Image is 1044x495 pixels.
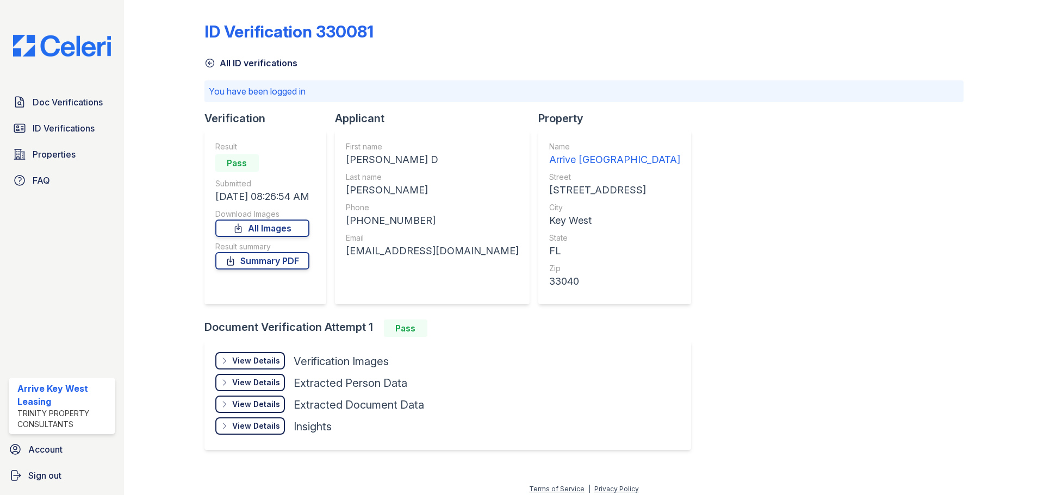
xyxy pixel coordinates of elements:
div: Property [538,111,700,126]
div: FL [549,243,680,259]
img: CE_Logo_Blue-a8612792a0a2168367f1c8372b55b34899dd931a85d93a1a3d3e32e68fde9ad4.png [4,35,120,57]
div: Trinity Property Consultants [17,408,111,430]
div: Submitted [215,178,309,189]
div: Pass [215,154,259,172]
div: Applicant [335,111,538,126]
a: Properties [9,143,115,165]
div: Extracted Person Data [294,375,407,391]
div: | [588,485,591,493]
a: Privacy Policy [594,485,639,493]
div: City [549,202,680,213]
span: Doc Verifications [33,96,103,109]
div: View Details [232,421,280,431]
span: ID Verifications [33,122,95,135]
div: Zip [549,263,680,274]
span: Sign out [28,469,61,482]
span: Properties [33,148,76,161]
span: Account [28,443,63,456]
div: [PERSON_NAME] D [346,152,519,167]
div: Result summary [215,241,309,252]
div: Insights [294,419,332,434]
div: Name [549,141,680,152]
div: [EMAIL_ADDRESS][DOMAIN_NAME] [346,243,519,259]
div: [DATE] 08:26:54 AM [215,189,309,204]
div: [PERSON_NAME] [346,183,519,198]
p: You have been logged in [209,85,959,98]
div: Document Verification Attempt 1 [204,319,700,337]
div: Verification Images [294,354,389,369]
div: Last name [346,172,519,183]
a: ID Verifications [9,117,115,139]
div: [STREET_ADDRESS] [549,183,680,198]
div: State [549,233,680,243]
div: Arrive [GEOGRAPHIC_DATA] [549,152,680,167]
a: All ID verifications [204,57,297,70]
span: FAQ [33,174,50,187]
div: Phone [346,202,519,213]
div: First name [346,141,519,152]
div: View Details [232,399,280,410]
div: Download Images [215,209,309,220]
a: Name Arrive [GEOGRAPHIC_DATA] [549,141,680,167]
a: Summary PDF [215,252,309,270]
div: View Details [232,377,280,388]
div: Key West [549,213,680,228]
div: 33040 [549,274,680,289]
a: FAQ [9,170,115,191]
div: Email [346,233,519,243]
div: Verification [204,111,335,126]
a: Doc Verifications [9,91,115,113]
a: Account [4,438,120,460]
a: Terms of Service [529,485,585,493]
div: Extracted Document Data [294,397,424,412]
a: Sign out [4,465,120,486]
div: Pass [384,319,427,337]
div: ID Verification 330081 [204,22,374,41]
div: Street [549,172,680,183]
div: View Details [232,355,280,366]
a: All Images [215,220,309,237]
div: [PHONE_NUMBER] [346,213,519,228]
div: Arrive Key West Leasing [17,382,111,408]
div: Result [215,141,309,152]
